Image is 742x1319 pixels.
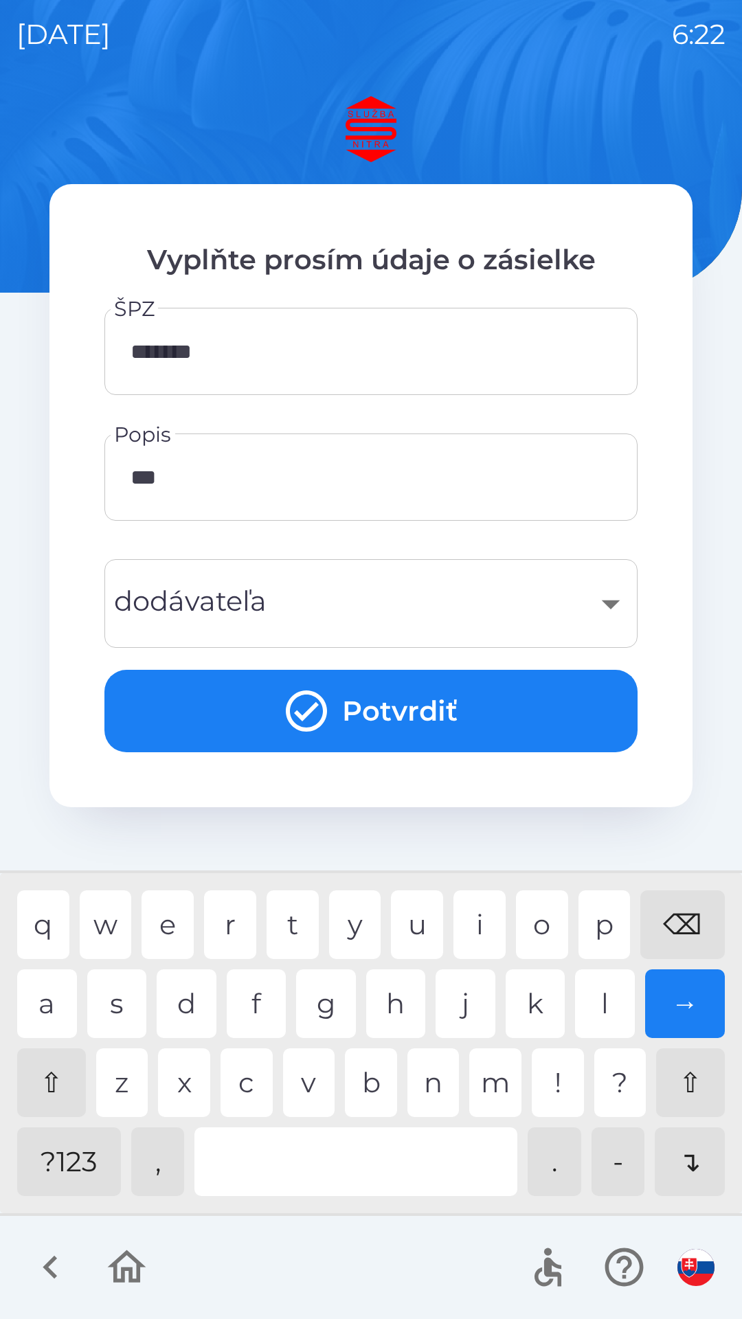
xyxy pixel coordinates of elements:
[16,14,111,55] p: [DATE]
[104,670,638,752] button: Potvrdiť
[672,14,726,55] p: 6:22
[114,294,155,324] label: ŠPZ
[114,420,171,449] label: Popis
[49,96,693,162] img: Logo
[104,239,638,280] p: Vyplňte prosím údaje o zásielke
[677,1249,715,1286] img: sk flag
